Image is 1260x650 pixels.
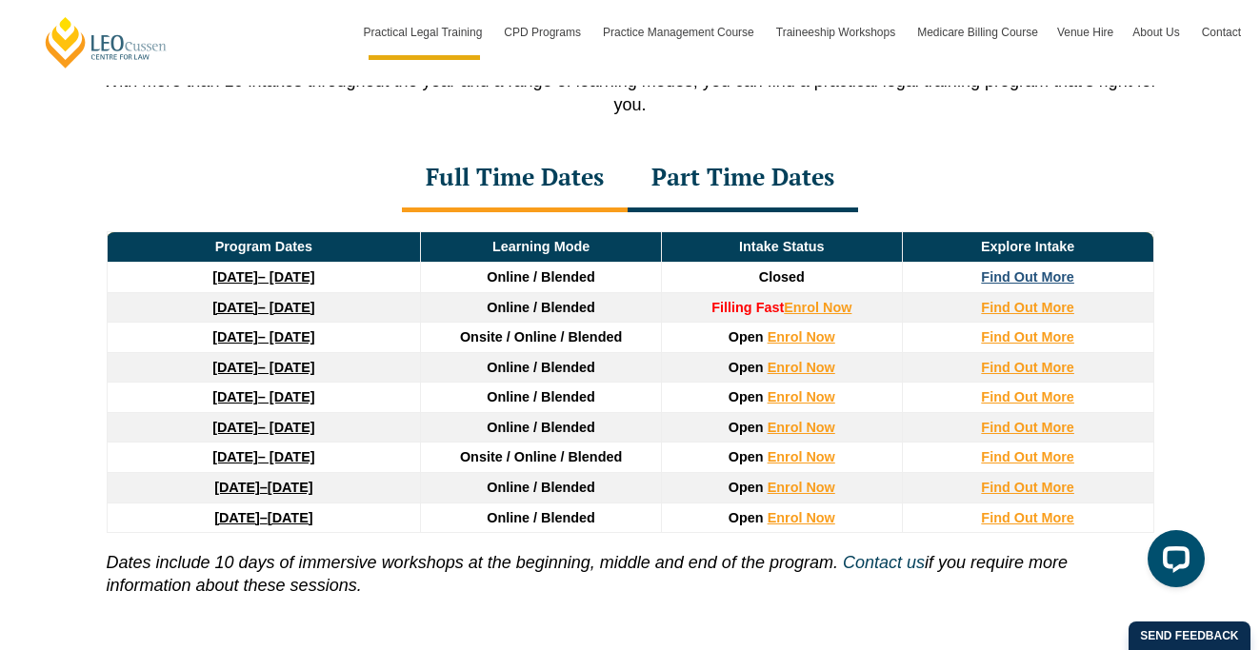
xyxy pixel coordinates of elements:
[1123,5,1191,60] a: About Us
[981,269,1074,285] a: Find Out More
[981,480,1074,495] a: Find Out More
[494,5,593,60] a: CPD Programs
[487,269,595,285] span: Online / Blended
[460,449,622,464] span: Onsite / Online / Blended
[212,420,314,435] a: [DATE]– [DATE]
[843,553,925,572] a: Contact us
[214,480,312,495] a: [DATE]–[DATE]
[768,510,835,525] a: Enrol Now
[354,5,495,60] a: Practical Legal Training
[981,420,1074,435] a: Find Out More
[487,389,595,404] span: Online / Blended
[768,449,835,464] a: Enrol Now
[729,480,764,495] span: Open
[43,15,170,69] a: [PERSON_NAME] Centre for Law
[1132,522,1212,602] iframe: LiveChat chat widget
[759,269,805,285] span: Closed
[212,360,258,375] strong: [DATE]
[908,5,1048,60] a: Medicare Billing Course
[593,5,767,60] a: Practice Management Course
[214,510,312,525] a: [DATE]–[DATE]
[212,300,314,315] a: [DATE]– [DATE]
[212,389,314,404] a: [DATE]– [DATE]
[487,420,595,435] span: Online / Blended
[768,420,835,435] a: Enrol Now
[784,300,851,315] a: Enrol Now
[768,329,835,345] a: Enrol Now
[212,449,258,464] strong: [DATE]
[107,553,838,572] i: Dates include 10 days of immersive workshops at the beginning, middle and end of the program.
[767,5,908,60] a: Traineeship Workshops
[1192,5,1250,60] a: Contact
[768,480,835,495] a: Enrol Now
[421,232,662,263] td: Learning Mode
[981,360,1074,375] a: Find Out More
[729,510,764,525] span: Open
[460,329,622,345] span: Onsite / Online / Blended
[981,389,1074,404] a: Find Out More
[402,146,628,212] div: Full Time Dates
[212,329,258,345] strong: [DATE]
[212,449,314,464] a: [DATE]– [DATE]
[268,480,313,495] span: [DATE]
[902,232,1153,263] td: Explore Intake
[768,389,835,404] a: Enrol Now
[1048,5,1123,60] a: Venue Hire
[268,510,313,525] span: [DATE]
[768,360,835,375] a: Enrol Now
[212,389,258,404] strong: [DATE]
[88,69,1173,117] p: With more than 10 intakes throughout the year and a range of learning modes, you can find a pract...
[981,510,1074,525] a: Find Out More
[487,480,595,495] span: Online / Blended
[729,420,764,435] span: Open
[212,269,314,285] a: [DATE]– [DATE]
[214,480,260,495] strong: [DATE]
[107,232,421,263] td: Program Dates
[487,300,595,315] span: Online / Blended
[981,449,1074,464] a: Find Out More
[214,510,260,525] strong: [DATE]
[729,360,764,375] span: Open
[212,420,258,435] strong: [DATE]
[212,360,314,375] a: [DATE]– [DATE]
[212,300,258,315] strong: [DATE]
[628,146,858,212] div: Part Time Dates
[711,300,784,315] strong: Filling Fast
[212,269,258,285] strong: [DATE]
[212,329,314,345] a: [DATE]– [DATE]
[729,329,764,345] span: Open
[729,389,764,404] span: Open
[981,300,1074,315] a: Find Out More
[661,232,902,263] td: Intake Status
[729,449,764,464] span: Open
[981,329,1074,345] a: Find Out More
[487,360,595,375] span: Online / Blended
[487,510,595,525] span: Online / Blended
[107,533,1154,597] p: if you require more information about these sessions.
